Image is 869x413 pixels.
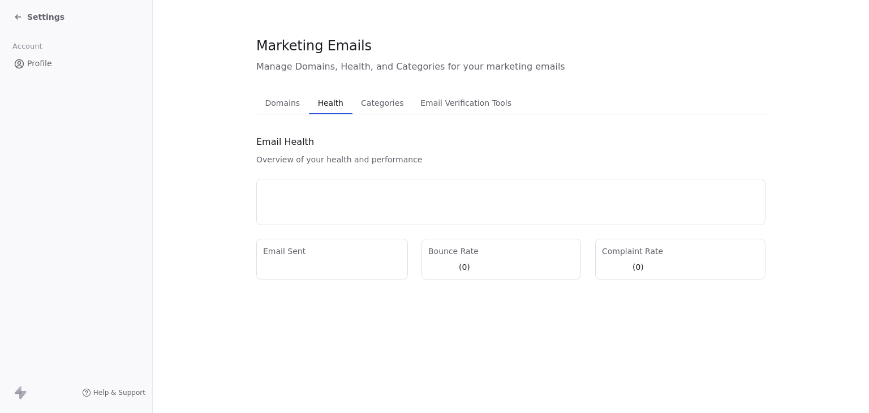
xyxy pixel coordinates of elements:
div: Complaint Rate [602,246,759,257]
span: Overview of your health and performance [256,154,422,165]
span: Domains [261,95,305,111]
span: Email Health [256,135,314,149]
div: Bounce Rate [428,246,574,257]
div: Email Sent [263,246,401,257]
span: Settings [27,11,64,23]
span: Categories [356,95,408,111]
span: Health [313,95,348,111]
div: (0) [633,261,644,273]
span: Help & Support [93,388,145,397]
span: Manage Domains, Health, and Categories for your marketing emails [256,60,765,74]
div: (0) [459,261,470,273]
a: Help & Support [82,388,145,397]
span: Marketing Emails [256,37,372,54]
a: Profile [9,54,143,73]
span: Account [7,38,47,55]
span: Profile [27,58,52,70]
span: Email Verification Tools [416,95,516,111]
a: Settings [14,11,64,23]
